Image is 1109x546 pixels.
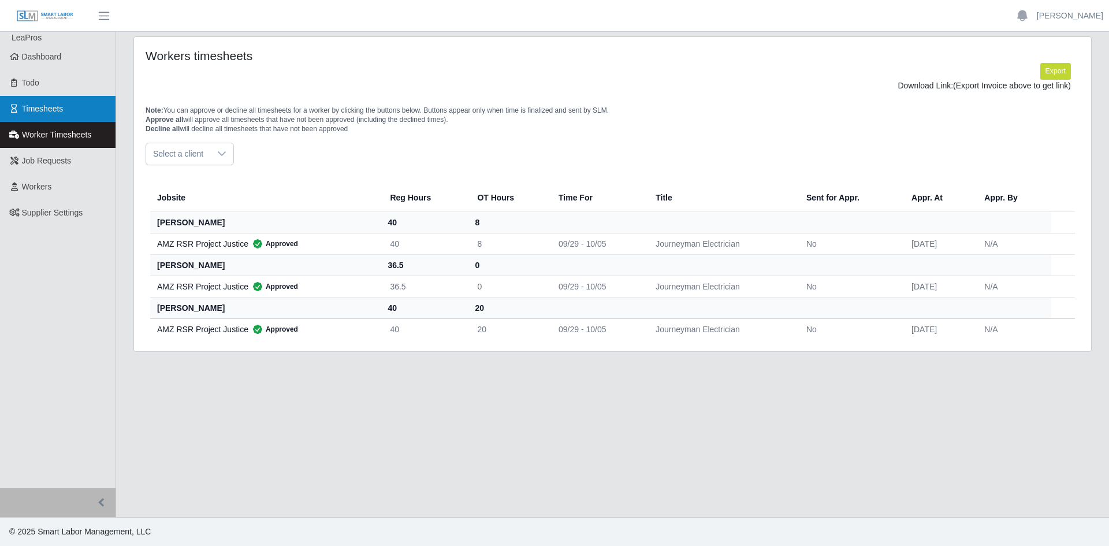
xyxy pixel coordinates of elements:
[157,238,371,250] div: AMZ RSR Project Justice
[157,324,371,335] div: AMZ RSR Project Justice
[902,233,975,254] td: [DATE]
[468,233,549,254] td: 8
[902,184,975,212] th: Appr. At
[381,254,468,276] th: 36.5
[22,182,52,191] span: Workers
[248,324,298,335] span: Approved
[146,143,210,165] span: Select a client
[797,184,902,212] th: Sent for Appr.
[248,281,298,292] span: Approved
[22,104,64,113] span: Timesheets
[150,254,381,276] th: [PERSON_NAME]
[9,527,151,536] span: © 2025 Smart Labor Management, LLC
[157,281,371,292] div: AMZ RSR Project Justice
[150,211,381,233] th: [PERSON_NAME]
[22,130,91,139] span: Worker Timesheets
[549,184,646,212] th: Time For
[902,318,975,340] td: [DATE]
[975,184,1051,212] th: Appr. By
[468,276,549,297] td: 0
[1037,10,1103,22] a: [PERSON_NAME]
[468,254,549,276] th: 0
[146,106,1080,133] p: You can approve or decline all timesheets for a worker by clicking the buttons below. Buttons app...
[146,116,183,124] span: Approve all
[975,318,1051,340] td: N/A
[468,297,549,318] th: 20
[1040,63,1071,79] button: Export
[468,211,549,233] th: 8
[549,318,646,340] td: 09/29 - 10/05
[16,10,74,23] img: SLM Logo
[22,156,72,165] span: Job Requests
[381,318,468,340] td: 40
[22,208,83,217] span: Supplier Settings
[549,233,646,254] td: 09/29 - 10/05
[646,318,797,340] td: Journeyman Electrician
[468,318,549,340] td: 20
[381,211,468,233] th: 40
[22,78,39,87] span: Todo
[146,106,163,114] span: Note:
[975,276,1051,297] td: N/A
[150,297,381,318] th: [PERSON_NAME]
[12,33,42,42] span: LeaPros
[549,276,646,297] td: 09/29 - 10/05
[381,297,468,318] th: 40
[381,233,468,254] td: 40
[248,238,298,250] span: Approved
[22,52,62,61] span: Dashboard
[953,81,1071,90] span: (Export Invoice above to get link)
[150,184,381,212] th: Jobsite
[646,276,797,297] td: Journeyman Electrician
[146,49,524,63] h4: Workers timesheets
[902,276,975,297] td: [DATE]
[797,233,902,254] td: No
[146,125,180,133] span: Decline all
[797,318,902,340] td: No
[797,276,902,297] td: No
[975,233,1051,254] td: N/A
[646,233,797,254] td: Journeyman Electrician
[154,80,1071,92] div: Download Link:
[381,184,468,212] th: Reg Hours
[468,184,549,212] th: OT Hours
[646,184,797,212] th: Title
[381,276,468,297] td: 36.5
